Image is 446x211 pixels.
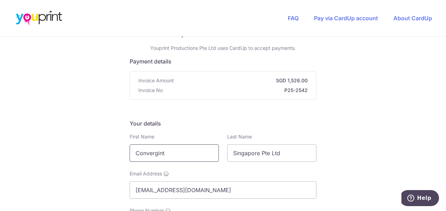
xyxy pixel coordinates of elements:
input: First name [130,144,219,162]
label: First Name [130,133,154,140]
a: Pay via CardUp account [314,15,378,22]
strong: SGD 1,526.00 [177,77,308,84]
input: Email address [130,181,316,199]
h5: Payment details [130,57,316,66]
span: Email Address [130,170,162,177]
label: Last Name [227,133,252,140]
h5: Your details [130,119,316,128]
input: Last name [227,144,316,162]
a: FAQ [288,15,299,22]
strong: P25-2542 [166,87,308,94]
span: Invoice No [138,87,163,94]
a: About CardUp [393,15,432,22]
iframe: Opens a widget where you can find more information [401,190,439,208]
p: Youprint Productions Pte Ltd uses CardUp to accept payments. [130,45,316,52]
span: Invoice Amount [138,77,174,84]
